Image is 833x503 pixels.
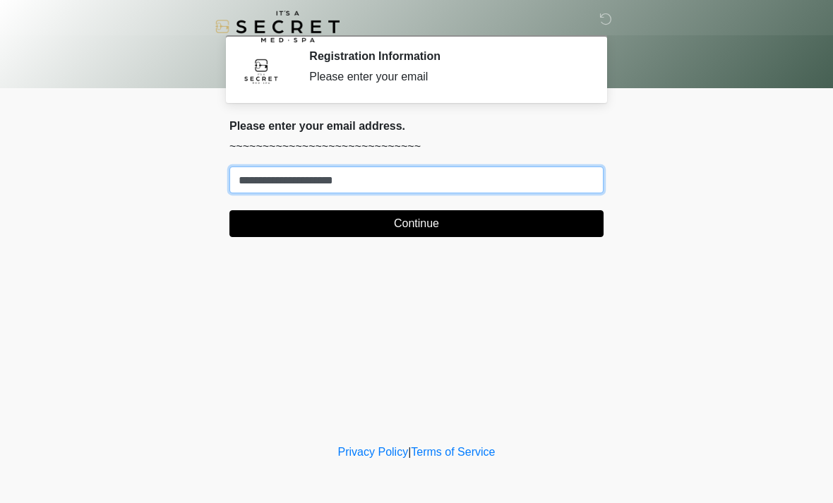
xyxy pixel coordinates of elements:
h2: Please enter your email address. [229,119,604,133]
a: | [408,446,411,458]
img: It's A Secret Med Spa Logo [215,11,340,42]
div: Please enter your email [309,68,582,85]
a: Terms of Service [411,446,495,458]
img: Agent Avatar [240,49,282,92]
h2: Registration Information [309,49,582,63]
p: ~~~~~~~~~~~~~~~~~~~~~~~~~~~~~ [229,138,604,155]
button: Continue [229,210,604,237]
a: Privacy Policy [338,446,409,458]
